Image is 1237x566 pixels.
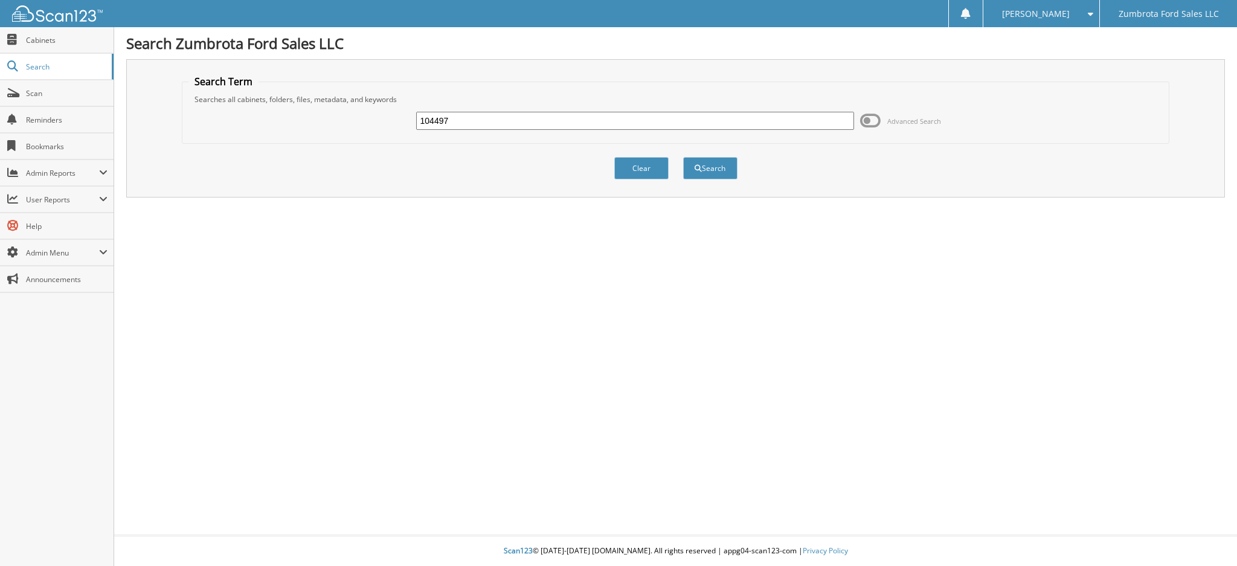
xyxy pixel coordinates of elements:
[1177,508,1237,566] iframe: Chat Widget
[26,35,108,45] span: Cabinets
[614,157,669,179] button: Clear
[26,115,108,125] span: Reminders
[26,248,99,258] span: Admin Menu
[1119,10,1219,18] span: Zumbrota Ford Sales LLC
[683,157,737,179] button: Search
[26,221,108,231] span: Help
[126,33,1225,53] h1: Search Zumbrota Ford Sales LLC
[188,94,1163,105] div: Searches all cabinets, folders, files, metadata, and keywords
[803,545,848,556] a: Privacy Policy
[114,536,1237,566] div: © [DATE]-[DATE] [DOMAIN_NAME]. All rights reserved | appg04-scan123-com |
[12,5,103,22] img: scan123-logo-white.svg
[26,88,108,98] span: Scan
[504,545,533,556] span: Scan123
[26,62,106,72] span: Search
[26,195,99,205] span: User Reports
[1002,10,1070,18] span: [PERSON_NAME]
[26,274,108,285] span: Announcements
[188,75,259,88] legend: Search Term
[887,117,941,126] span: Advanced Search
[26,168,99,178] span: Admin Reports
[26,141,108,152] span: Bookmarks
